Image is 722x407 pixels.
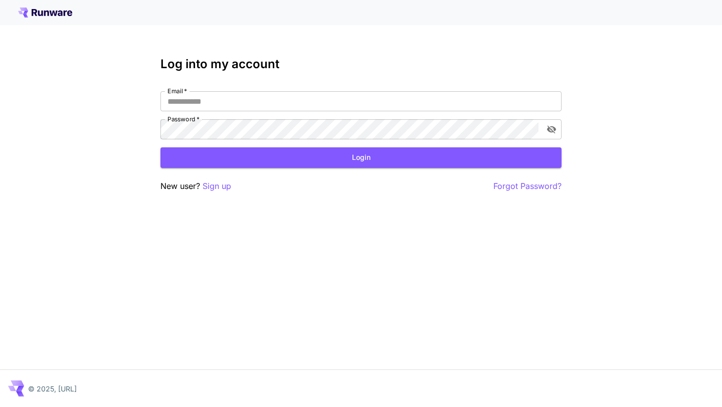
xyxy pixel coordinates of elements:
[493,180,562,192] button: Forgot Password?
[160,57,562,71] h3: Log into my account
[203,180,231,192] button: Sign up
[167,115,200,123] label: Password
[543,120,561,138] button: toggle password visibility
[160,147,562,168] button: Login
[167,87,187,95] label: Email
[28,383,77,394] p: © 2025, [URL]
[160,180,231,192] p: New user?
